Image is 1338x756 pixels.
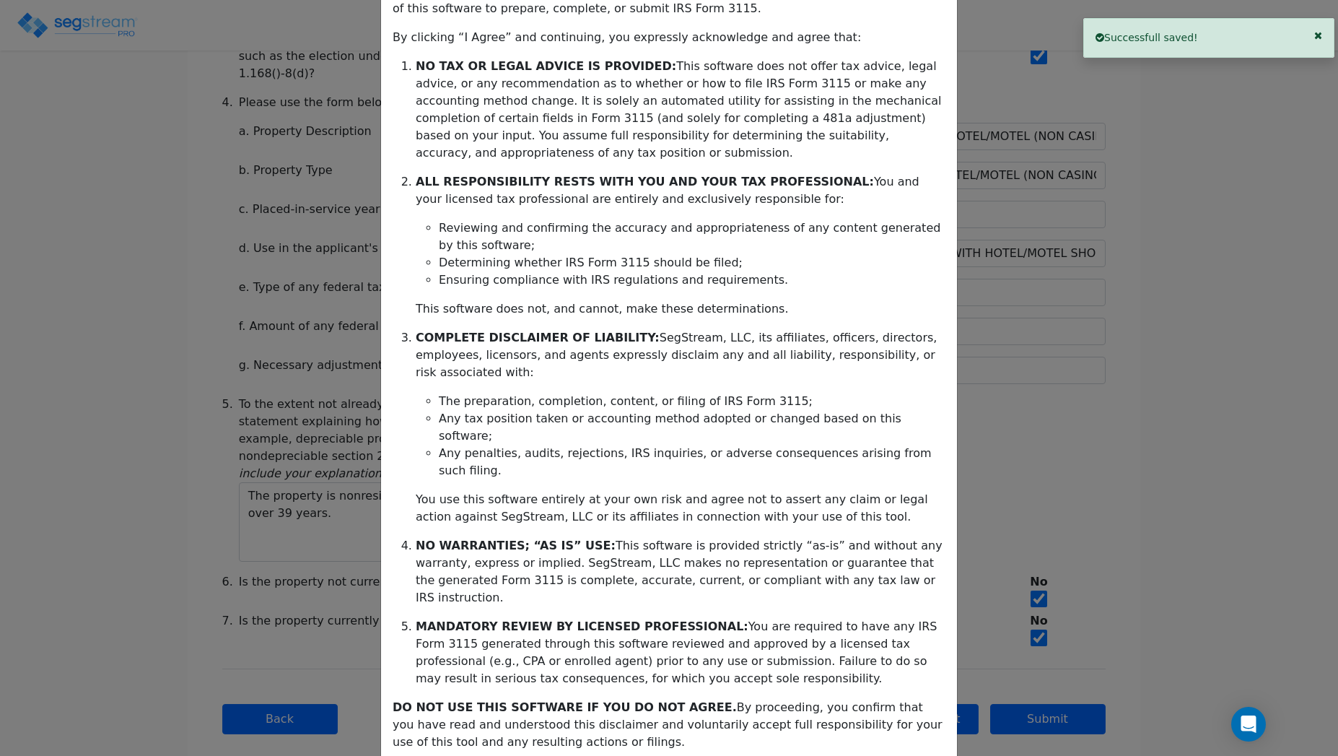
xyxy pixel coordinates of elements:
[416,537,945,607] p: This software is provided strictly “as-is” and without any warranty, express or implied. SegStrea...
[439,254,945,271] li: Determining whether IRS Form 3115 should be filed;
[416,491,945,526] p: You use this software entirely at your own risk and agree not to assert any claim or legal action...
[439,220,945,254] li: Reviewing and confirming the accuracy and appropriateness of any content generated by this software;
[439,410,945,445] li: Any tax position taken or accounting method adopted or changed based on this software;
[416,175,874,188] b: ALL RESPONSIBILITY RESTS WITH YOU AND YOUR TAX PROFESSIONAL:
[416,58,945,162] p: This software does not offer tax advice, legal advice, or any recommendation as to whether or how...
[1314,30,1322,40] i: Close
[416,59,676,73] b: NO TAX OR LEGAL ADVICE IS PROVIDED:
[393,700,737,714] b: DO NOT USE THIS SOFTWARE IF YOU DO NOT AGREE.
[416,331,660,344] b: COMPLETE DISCLAIMER OF LIABILITY:
[416,539,616,552] b: NO WARRANTIES; “AS IS” USE:
[1083,18,1334,58] div: Successfull saved!
[416,618,945,687] p: You are required to have any IRS Form 3115 generated through this software reviewed and approved ...
[416,620,748,633] b: MANDATORY REVIEW BY LICENSED PROFESSIONAL:
[439,271,945,289] li: Ensuring compliance with IRS regulations and requirements.
[439,445,945,479] li: Any penalties, audits, rejections, IRS inquiries, or adverse consequences arising from such filing.
[393,699,945,751] p: By proceeding, you confirm that you have read and understood this disclaimer and voluntarily acce...
[416,329,945,381] p: SegStream, LLC, its affiliates, officers, directors, employees, licensors, and agents expressly d...
[439,393,945,410] li: The preparation, completion, content, or filing of IRS Form 3115;
[1231,707,1266,742] div: Open Intercom Messenger
[416,300,945,318] p: This software does not, and cannot, make these determinations.
[416,173,945,208] p: You and your licensed tax professional are entirely and exclusively responsible for:
[393,29,945,46] p: By clicking “I Agree” and continuing, you expressly acknowledge and agree that:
